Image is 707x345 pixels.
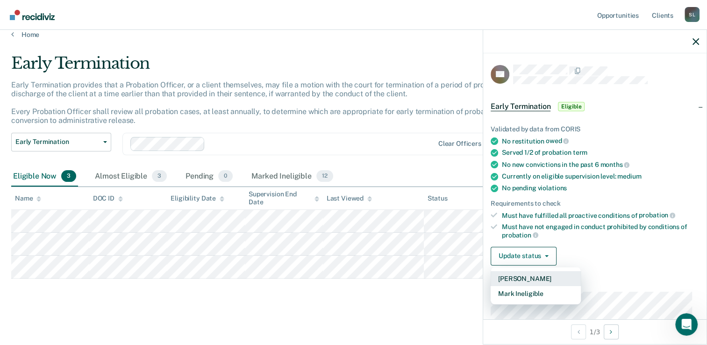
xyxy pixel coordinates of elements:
[483,92,707,122] div: Early TerminationEligible
[617,172,641,180] span: medium
[502,172,699,180] div: Currently on eligible supervision level:
[502,223,699,239] div: Must have not engaged in conduct prohibited by conditions of
[249,190,319,206] div: Supervision End Date
[428,194,448,202] div: Status
[93,166,169,187] div: Almost Eligible
[685,7,700,22] div: S L
[218,170,233,182] span: 0
[491,271,581,286] button: [PERSON_NAME]
[483,319,707,344] div: 1 / 3
[15,138,100,146] span: Early Termination
[491,247,557,266] button: Update status
[675,313,698,336] iframe: Intercom live chat
[491,280,699,288] dt: Supervision
[546,137,569,144] span: owed
[491,200,699,208] div: Requirements to check
[573,149,587,156] span: term
[491,286,581,301] button: Mark Ineligible
[639,211,675,219] span: probation
[15,194,41,202] div: Name
[685,7,700,22] button: Profile dropdown button
[558,102,585,111] span: Eligible
[491,125,699,133] div: Validated by data from CORIS
[171,194,224,202] div: Eligibility Date
[327,194,372,202] div: Last Viewed
[537,184,567,192] span: violations
[604,324,619,339] button: Next Opportunity
[11,80,521,125] p: Early Termination provides that a Probation Officer, or a client themselves, may file a motion wi...
[152,170,167,182] span: 3
[491,102,550,111] span: Early Termination
[502,211,699,220] div: Must have fulfilled all proactive conditions of
[571,324,586,339] button: Previous Opportunity
[184,166,235,187] div: Pending
[11,166,78,187] div: Eligible Now
[502,184,699,192] div: No pending
[11,30,696,39] a: Home
[10,10,55,20] img: Recidiviz
[61,170,76,182] span: 3
[502,149,699,157] div: Served 1/2 of probation
[250,166,335,187] div: Marked Ineligible
[502,160,699,169] div: No new convictions in the past 6
[502,137,699,145] div: No restitution
[502,231,538,239] span: probation
[11,54,542,80] div: Early Termination
[438,140,481,148] div: Clear officers
[600,161,629,168] span: months
[316,170,333,182] span: 12
[93,194,123,202] div: DOC ID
